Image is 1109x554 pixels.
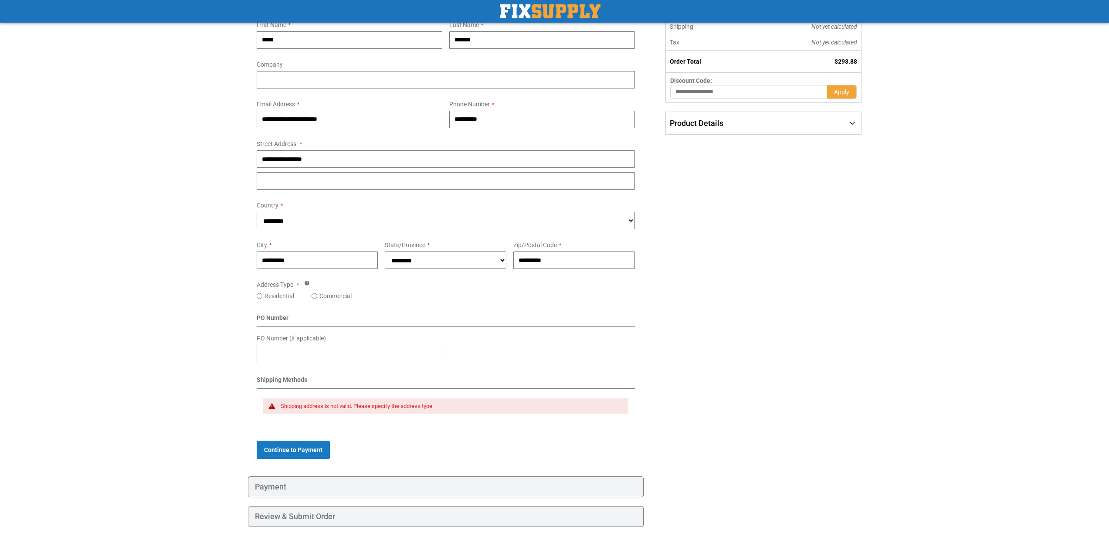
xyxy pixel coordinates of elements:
div: Payment [248,476,644,497]
strong: Order Total [670,58,701,65]
span: First Name [257,21,286,28]
label: Commercial [319,292,352,300]
span: Discount Code: [670,77,712,84]
span: Zip/Postal Code [513,241,557,248]
span: Not yet calculated [811,23,857,30]
span: City [257,241,267,248]
span: Country [257,202,278,209]
span: Last Name [449,21,479,28]
span: $293.88 [834,58,857,65]
span: PO Number (if applicable) [257,335,326,342]
th: Tax [666,34,753,51]
button: Continue to Payment [257,441,330,459]
label: Residential [265,292,294,300]
div: Shipping address is not valid. Please specify the address type. [281,403,620,410]
a: store logo [500,4,600,18]
span: Phone Number [449,101,490,108]
span: Continue to Payment [264,446,322,453]
span: Shipping [670,23,693,30]
span: Company [257,61,283,68]
span: Address Type [257,281,293,288]
div: Shipping Methods [257,375,635,389]
span: Product Details [670,119,723,128]
img: Fix Industrial Supply [500,4,600,18]
span: State/Province [385,241,425,248]
span: Apply [834,88,849,95]
span: Email Address [257,101,295,108]
button: Apply [827,85,857,99]
div: Review & Submit Order [248,506,644,527]
span: Not yet calculated [811,39,857,46]
span: Street Address [257,140,296,147]
div: PO Number [257,313,635,327]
